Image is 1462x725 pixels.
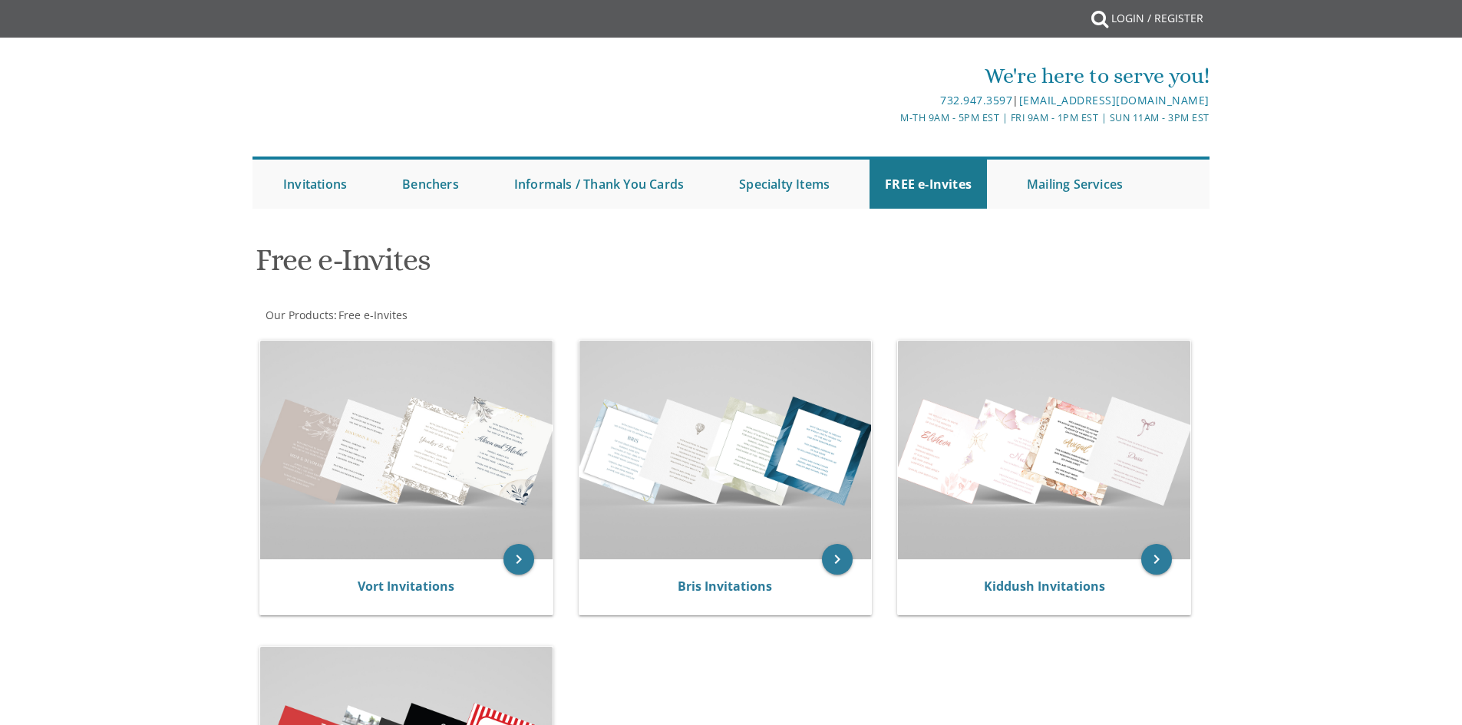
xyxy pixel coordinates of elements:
[337,308,408,322] a: Free e-Invites
[870,160,987,209] a: FREE e-Invites
[940,93,1012,107] a: 732.947.3597
[499,160,699,209] a: Informals / Thank You Cards
[1012,160,1138,209] a: Mailing Services
[268,160,362,209] a: Invitations
[260,341,553,559] img: Vort Invitations
[358,578,454,595] a: Vort Invitations
[573,91,1210,110] div: |
[264,308,334,322] a: Our Products
[503,544,534,575] a: keyboard_arrow_right
[573,110,1210,126] div: M-Th 9am - 5pm EST | Fri 9am - 1pm EST | Sun 11am - 3pm EST
[387,160,474,209] a: Benchers
[822,544,853,575] a: keyboard_arrow_right
[256,243,882,288] h1: Free e-Invites
[338,308,408,322] span: Free e-Invites
[579,341,872,559] img: Bris Invitations
[678,578,772,595] a: Bris Invitations
[898,341,1190,559] img: Kiddush Invitations
[1019,93,1210,107] a: [EMAIL_ADDRESS][DOMAIN_NAME]
[724,160,845,209] a: Specialty Items
[573,61,1210,91] div: We're here to serve you!
[1141,544,1172,575] a: keyboard_arrow_right
[984,578,1105,595] a: Kiddush Invitations
[252,308,731,323] div: :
